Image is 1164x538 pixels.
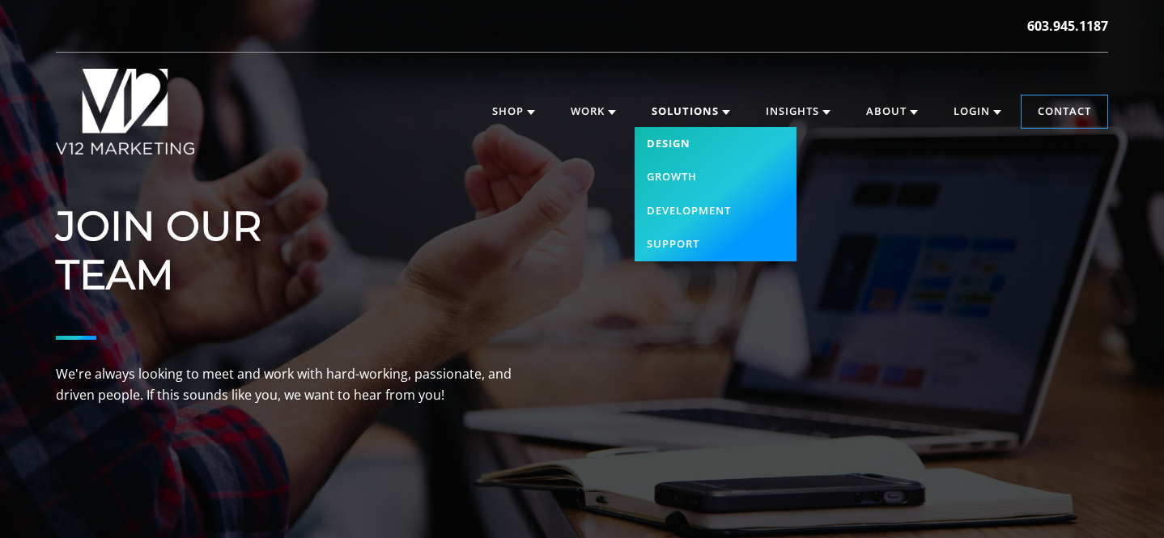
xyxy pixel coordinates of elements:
[850,95,934,128] a: About
[56,69,194,155] img: V12 MARKETING Logo New Hampshire Marketing Agency
[56,202,542,299] h1: JOIN OUR TEAM
[554,95,632,128] a: Work
[1022,95,1107,128] a: Contact
[1027,16,1108,36] a: 603.945.1187
[635,227,797,261] a: Support
[635,127,797,161] a: Design
[750,95,847,128] a: Insights
[56,364,542,405] p: We're always looking to meet and work with hard-working, passionate, and driven people. If this s...
[635,160,797,194] a: Growth
[635,194,797,228] a: Development
[476,95,551,128] a: Shop
[1083,460,1164,538] iframe: Chat Widget
[937,95,1017,128] a: Login
[635,95,746,128] a: Solutions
